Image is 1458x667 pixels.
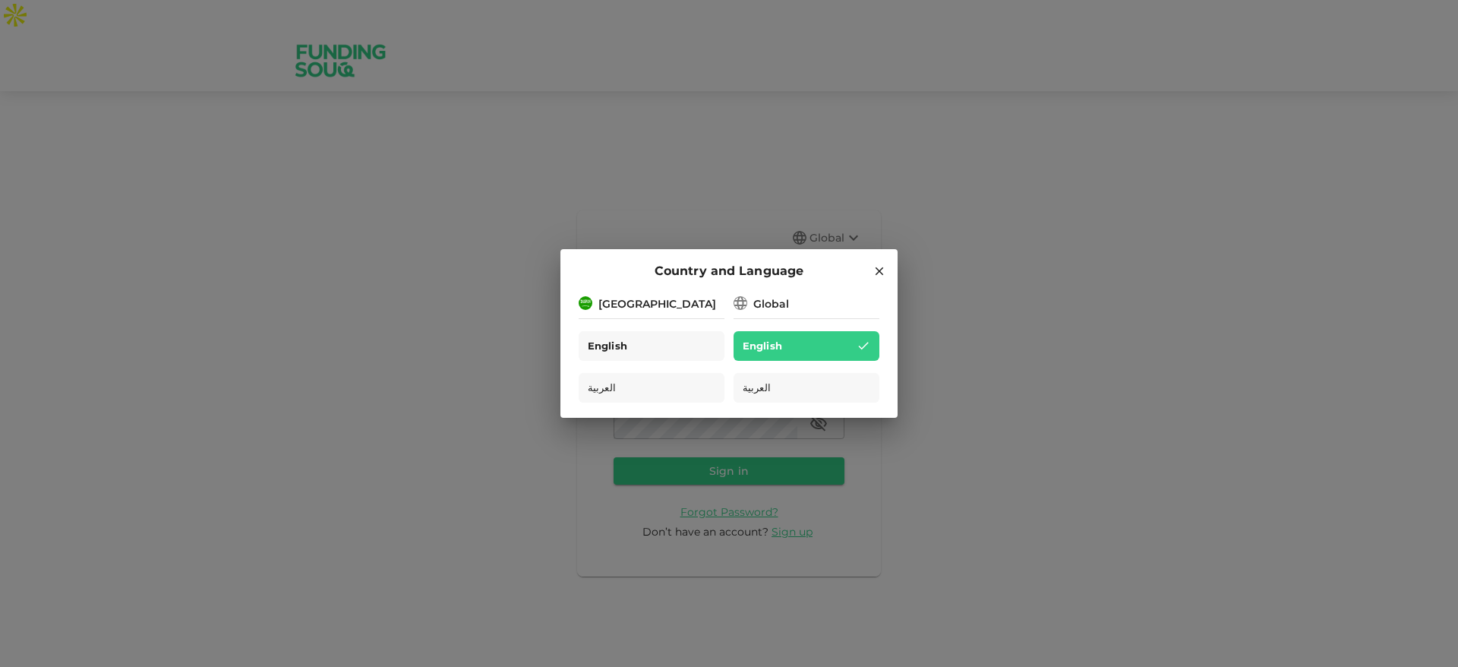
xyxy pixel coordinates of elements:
[655,261,803,281] span: Country and Language
[743,379,771,397] span: العربية
[588,379,616,397] span: العربية
[743,337,782,355] span: English
[588,337,627,355] span: English
[753,296,789,312] div: Global
[579,296,592,310] img: flag-sa.b9a346574cdc8950dd34b50780441f57.svg
[598,296,716,312] div: [GEOGRAPHIC_DATA]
